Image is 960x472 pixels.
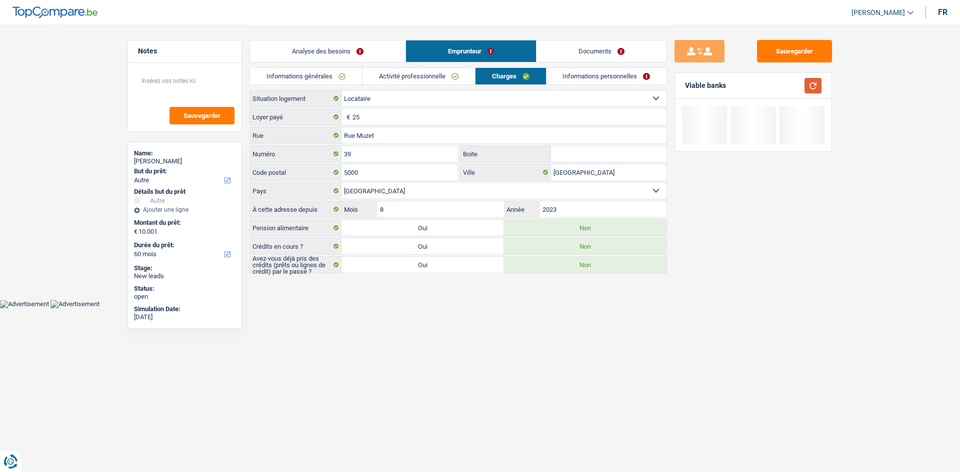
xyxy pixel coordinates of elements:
div: Stage: [134,264,235,272]
label: Ville [460,164,551,180]
span: € [341,109,352,125]
label: Durée du prêt: [134,241,233,249]
label: But du prêt: [134,167,233,175]
label: Boite [460,146,551,162]
label: Loyer payé [250,109,341,125]
div: Détails but du prêt [134,188,235,196]
h5: Notes [138,47,231,55]
div: Simulation Date: [134,305,235,313]
span: € [134,228,137,236]
div: Status: [134,285,235,293]
button: Sauvegarder [169,107,234,124]
label: Numéro [250,146,341,162]
a: Activité professionnelle [362,68,475,84]
label: Année [504,201,539,217]
label: Oui [341,238,504,254]
a: Charges [475,68,546,84]
input: MM [377,201,504,217]
div: New leads [134,272,235,280]
label: Non [504,257,666,273]
span: [PERSON_NAME] [851,8,905,17]
button: Sauvegarder [757,40,832,62]
label: Montant du prêt: [134,219,233,227]
label: Pension alimentaire [250,220,341,236]
div: Name: [134,149,235,157]
label: Pays [250,183,341,199]
label: Code postal [250,164,341,180]
label: Situation logement [250,90,341,106]
label: À cette adresse depuis [250,201,341,217]
img: Advertisement [50,300,99,308]
label: Avez-vous déjà pris des crédits (prêts ou lignes de crédit) par le passé ? [250,257,341,273]
a: Informations générales [250,68,362,84]
a: Documents [536,40,666,62]
a: Informations personnelles [546,68,667,84]
a: Analyse des besoins [250,40,405,62]
label: Crédits en cours ? [250,238,341,254]
div: [PERSON_NAME] [134,157,235,165]
div: fr [938,7,947,17]
img: TopCompare Logo [12,6,97,18]
a: [PERSON_NAME] [843,4,913,21]
a: Emprunteur [406,40,536,62]
div: Viable banks [685,81,726,90]
input: AAAA [540,201,666,217]
div: Ajouter une ligne [134,206,235,213]
span: Sauvegarder [183,112,220,119]
div: [DATE] [134,313,235,321]
label: Oui [341,257,504,273]
label: Mois [341,201,377,217]
label: Rue [250,127,341,143]
div: open [134,293,235,301]
label: Non [504,220,666,236]
label: Non [504,238,666,254]
label: Oui [341,220,504,236]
